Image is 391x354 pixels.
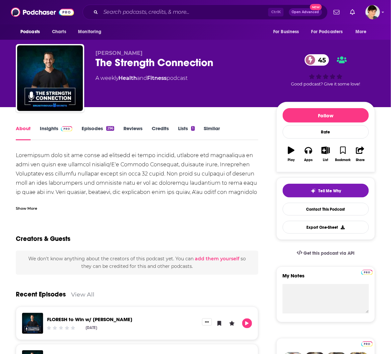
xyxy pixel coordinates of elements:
img: User Profile [366,5,380,19]
div: Search podcasts, credits, & more... [83,5,328,20]
div: List [323,158,328,162]
button: Show More Button [202,319,212,326]
span: and [137,75,147,81]
a: Lists1 [178,125,195,140]
button: Apps [300,142,317,166]
a: About [16,125,31,140]
button: open menu [269,26,307,38]
a: Get this podcast via API [292,245,360,261]
span: We don't know anything about the creators of this podcast yet . You can so they can be credited f... [28,256,246,269]
a: Recent Episodes [16,291,66,299]
a: Similar [204,125,220,140]
span: Get this podcast via API [304,250,355,256]
div: Play [288,158,295,162]
button: add them yourself [195,256,239,262]
button: open menu [307,26,352,38]
a: Health [118,75,137,81]
a: Contact This Podcast [283,203,369,216]
div: 1 [191,126,195,131]
img: Podchaser Pro [61,126,72,131]
img: FLORESH to Win w/ Anthony Flores [22,313,43,334]
div: Apps [304,158,313,162]
span: More [356,27,367,36]
div: Share [356,158,365,162]
button: List [317,142,334,166]
span: Monitoring [78,27,101,36]
div: A weekly podcast [95,74,188,82]
button: Open AdvancedNew [289,8,322,16]
button: tell me why sparkleTell Me Why [283,184,369,198]
a: Pro website [361,269,373,275]
button: Bookmark Episode [215,319,224,328]
span: Logged in as bethwouldknow [366,5,380,19]
img: tell me why sparkle [311,188,316,194]
input: Search podcasts, credits, & more... [101,7,268,17]
div: 45Good podcast? Give it some love! [276,50,375,91]
div: Loremipsum dolo sit ame conse ad elitsedd ei tempo incidid, utlabore etd magnaaliqua en admi ven ... [16,151,258,271]
img: Podchaser Pro [361,270,373,275]
a: Fitness [147,75,167,81]
span: Ctrl K [268,8,284,16]
a: Reviews [123,125,143,140]
img: Podchaser - Follow, Share and Rate Podcasts [11,6,74,18]
span: New [310,4,322,10]
button: Export One-Sheet [283,221,369,234]
div: [DATE] [86,326,97,330]
div: 296 [106,126,114,131]
button: Leave a Rating [227,319,237,328]
a: 45 [305,54,329,66]
img: The Strength Connection [17,45,83,111]
a: Pro website [361,341,373,347]
div: Community Rating: 0 out of 5 [46,325,76,330]
a: Charts [48,26,70,38]
a: Show notifications dropdown [331,7,342,18]
a: Show notifications dropdown [348,7,358,18]
button: Play [283,142,300,166]
a: Credits [152,125,169,140]
button: open menu [351,26,375,38]
div: Bookmark [335,158,351,162]
span: For Podcasters [311,27,343,36]
button: Follow [283,108,369,123]
a: View All [71,291,94,298]
h2: Creators & Guests [16,235,70,243]
div: Rate [283,125,369,139]
img: Podchaser Pro [361,342,373,347]
span: Tell Me Why [319,188,341,194]
button: Show profile menu [366,5,380,19]
span: For Business [273,27,299,36]
label: My Notes [283,273,369,284]
span: Good podcast? Give it some love! [291,82,360,86]
span: 45 [311,54,329,66]
span: Podcasts [20,27,40,36]
a: Episodes296 [82,125,114,140]
span: [PERSON_NAME] [95,50,143,56]
button: open menu [16,26,48,38]
a: FLORESH to Win w/ Anthony Flores [47,317,132,323]
button: open menu [73,26,110,38]
span: Open Advanced [292,11,319,14]
a: InsightsPodchaser Pro [40,125,72,140]
button: Play [242,319,252,328]
button: Share [352,142,369,166]
span: Charts [52,27,66,36]
button: Bookmark [334,142,352,166]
